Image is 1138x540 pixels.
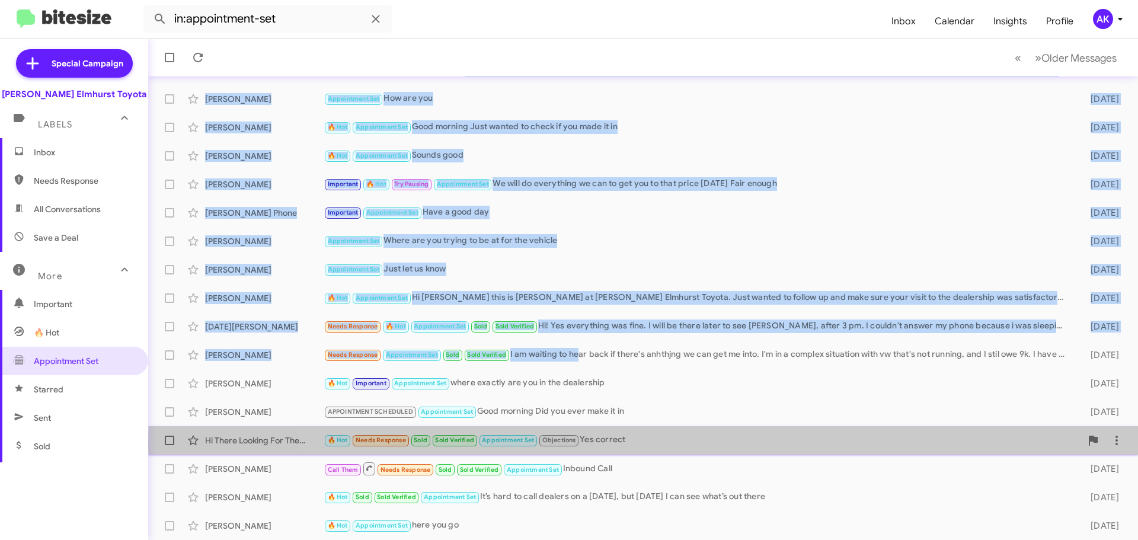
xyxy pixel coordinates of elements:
[324,519,1072,532] div: here you go
[328,466,359,474] span: Call Them
[1072,520,1129,532] div: [DATE]
[34,232,78,244] span: Save a Deal
[356,123,408,131] span: Appointment Set
[328,322,378,330] span: Needs Response
[205,520,324,532] div: [PERSON_NAME]
[52,57,123,69] span: Special Campaign
[1072,235,1129,247] div: [DATE]
[356,493,369,501] span: Sold
[324,149,1072,162] div: Sounds good
[324,291,1072,305] div: Hi [PERSON_NAME] this is [PERSON_NAME] at [PERSON_NAME] Elmhurst Toyota. Just wanted to follow up...
[1037,4,1083,39] a: Profile
[1072,178,1129,190] div: [DATE]
[1072,264,1129,276] div: [DATE]
[34,203,101,215] span: All Conversations
[324,177,1072,191] div: We will do everything we can to get you to that price [DATE] Fair enough
[882,4,925,39] span: Inbox
[414,436,427,444] span: Sold
[1093,9,1113,29] div: AK
[143,5,392,33] input: Search
[324,92,1072,106] div: How are you
[474,322,488,330] span: Sold
[1041,52,1117,65] span: Older Messages
[328,351,378,359] span: Needs Response
[1072,207,1129,219] div: [DATE]
[1072,122,1129,133] div: [DATE]
[328,379,348,387] span: 🔥 Hot
[1072,463,1129,475] div: [DATE]
[34,412,51,424] span: Sent
[386,322,406,330] span: 🔥 Hot
[366,209,418,216] span: Appointment Set
[1008,46,1028,70] button: Previous
[356,436,406,444] span: Needs Response
[324,348,1072,362] div: I am waiting to hear back if there's anhthjng we can get me into. I'm in a complex situation with...
[324,490,1072,504] div: It’s hard to call dealers on a [DATE], but [DATE] I can see what’s out there
[16,49,133,78] a: Special Campaign
[328,95,380,103] span: Appointment Set
[34,327,59,338] span: 🔥 Hot
[328,180,359,188] span: Important
[328,493,348,501] span: 🔥 Hot
[1083,9,1125,29] button: AK
[328,237,380,245] span: Appointment Set
[324,461,1072,476] div: Inbound Call
[205,349,324,361] div: [PERSON_NAME]
[328,209,359,216] span: Important
[1015,50,1021,65] span: «
[205,491,324,503] div: [PERSON_NAME]
[324,319,1072,333] div: Hi! Yes everything was fine. I will be there later to see [PERSON_NAME], after 3 pm. I couldn't a...
[328,266,380,273] span: Appointment Set
[421,408,473,416] span: Appointment Set
[424,493,476,501] span: Appointment Set
[984,4,1037,39] a: Insights
[324,376,1072,390] div: where exactly are you in the dealership
[1072,292,1129,304] div: [DATE]
[324,206,1072,219] div: Have a good day
[366,180,386,188] span: 🔥 Hot
[328,436,348,444] span: 🔥 Hot
[324,405,1072,418] div: Good morning Did you ever make it in
[356,294,408,302] span: Appointment Set
[437,180,489,188] span: Appointment Set
[1072,378,1129,389] div: [DATE]
[1072,406,1129,418] div: [DATE]
[1028,46,1124,70] button: Next
[34,384,63,395] span: Starred
[435,436,474,444] span: Sold Verified
[1072,93,1129,105] div: [DATE]
[205,264,324,276] div: [PERSON_NAME]
[38,271,62,282] span: More
[542,436,576,444] span: Objections
[356,522,408,529] span: Appointment Set
[205,235,324,247] div: [PERSON_NAME]
[205,178,324,190] div: [PERSON_NAME]
[328,408,413,416] span: APPOINTMENT SCHEDULED
[205,321,324,333] div: [DATE][PERSON_NAME]
[377,493,416,501] span: Sold Verified
[328,294,348,302] span: 🔥 Hot
[925,4,984,39] a: Calendar
[1072,150,1129,162] div: [DATE]
[356,152,408,159] span: Appointment Set
[386,351,438,359] span: Appointment Set
[507,466,559,474] span: Appointment Set
[1072,491,1129,503] div: [DATE]
[328,123,348,131] span: 🔥 Hot
[324,234,1072,248] div: Where are you trying to be at for the vehicle
[414,322,466,330] span: Appointment Set
[205,406,324,418] div: [PERSON_NAME]
[1008,46,1124,70] nav: Page navigation example
[205,207,324,219] div: [PERSON_NAME] Phone
[34,298,135,310] span: Important
[205,378,324,389] div: [PERSON_NAME]
[324,120,1072,134] div: Good morning Just wanted to check if you made it in
[356,379,386,387] span: Important
[381,466,431,474] span: Needs Response
[496,322,535,330] span: Sold Verified
[467,351,506,359] span: Sold Verified
[324,263,1072,276] div: Just let us know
